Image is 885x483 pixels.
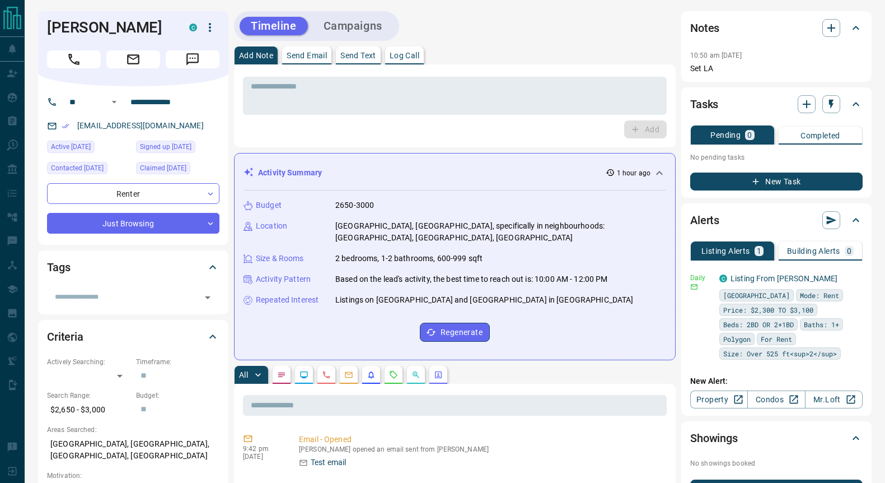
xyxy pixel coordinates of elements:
span: Active [DATE] [51,141,91,152]
svg: Requests [389,370,398,379]
button: New Task [690,173,863,191]
span: Claimed [DATE] [140,162,186,174]
p: 9:42 pm [243,445,282,453]
div: Notes [690,15,863,41]
div: Sat Feb 01 2025 [136,141,219,156]
span: Email [106,50,160,68]
div: condos.ca [719,275,727,282]
p: Search Range: [47,391,130,401]
p: Pending [710,131,741,139]
a: Property [690,391,748,408]
p: Actively Searching: [47,357,130,367]
button: Timeline [240,17,308,35]
p: 2 bedrooms, 1-2 bathrooms, 600-999 sqft [335,253,483,264]
p: Budget: [136,391,219,401]
p: 2650-3000 [335,199,374,211]
p: Completed [800,132,840,140]
button: Regenerate [420,323,490,342]
svg: Calls [322,370,331,379]
svg: Listing Alerts [367,370,376,379]
p: Send Text [340,52,376,59]
span: Price: $2,300 TO $3,100 [723,304,813,315]
p: Motivation: [47,471,219,481]
p: Activity Pattern [256,273,311,285]
p: 1 hour ago [617,168,650,178]
p: Activity Summary [258,167,322,179]
button: Open [200,290,216,305]
h1: [PERSON_NAME] [47,18,172,36]
div: Tags [47,254,219,281]
p: 0 [747,131,752,139]
svg: Email Verified [62,122,69,130]
p: Repeated Interest [256,294,319,306]
h2: Criteria [47,328,83,346]
p: Log Call [390,52,419,59]
div: Showings [690,425,863,452]
a: Listing From [PERSON_NAME] [731,274,837,283]
p: Listings on [GEOGRAPHIC_DATA] and [GEOGRAPHIC_DATA] in [GEOGRAPHIC_DATA] [335,294,633,306]
p: Based on the lead's activity, the best time to reach out is: 10:00 AM - 12:00 PM [335,273,608,285]
span: Beds: 2BD OR 2+1BD [723,319,794,330]
p: 0 [847,247,851,255]
span: Size: Over 525 ft<sup>2</sup> [723,348,837,359]
p: Building Alerts [787,247,840,255]
p: 10:50 am [DATE] [690,52,742,59]
h2: Alerts [690,211,719,229]
p: [PERSON_NAME] opened an email sent from [PERSON_NAME] [299,445,662,453]
span: Call [47,50,101,68]
div: Renter [47,183,219,204]
p: All [239,371,248,379]
p: Add Note [239,52,273,59]
p: Listing Alerts [701,247,750,255]
p: Size & Rooms [256,253,304,264]
p: No showings booked [690,458,863,468]
p: Areas Searched: [47,425,219,435]
div: condos.ca [189,24,197,31]
a: [EMAIL_ADDRESS][DOMAIN_NAME] [77,121,204,130]
p: Timeframe: [136,357,219,367]
p: 1 [757,247,761,255]
p: Budget [256,199,282,211]
svg: Email [690,283,698,291]
svg: Agent Actions [434,370,443,379]
p: Email - Opened [299,434,662,445]
button: Open [107,95,121,109]
span: Baths: 1+ [804,319,839,330]
p: Daily [690,273,713,283]
p: Set LA [690,63,863,75]
span: Polygon [723,333,751,345]
span: Signed up [DATE] [140,141,191,152]
p: [GEOGRAPHIC_DATA], [GEOGRAPHIC_DATA], specifically in neighbourhoods: [GEOGRAPHIC_DATA], [GEOGRAP... [335,220,666,244]
p: Send Email [287,52,327,59]
h2: Tasks [690,95,718,113]
h2: Tags [47,258,70,276]
div: Activity Summary1 hour ago [244,162,666,183]
div: Wed Aug 13 2025 [47,141,130,156]
div: Sat Feb 01 2025 [136,162,219,178]
p: Test email [311,457,346,468]
div: Criteria [47,323,219,350]
svg: Notes [277,370,286,379]
p: [DATE] [243,453,282,461]
svg: Opportunities [411,370,420,379]
div: Sun Aug 10 2025 [47,162,130,178]
p: [GEOGRAPHIC_DATA], [GEOGRAPHIC_DATA], [GEOGRAPHIC_DATA], [GEOGRAPHIC_DATA] [47,435,219,465]
h2: Showings [690,429,738,447]
button: Campaigns [312,17,394,35]
span: Contacted [DATE] [51,162,104,174]
h2: Notes [690,19,719,37]
svg: Emails [344,370,353,379]
p: Location [256,220,287,232]
a: Mr.Loft [805,391,863,408]
div: Just Browsing [47,213,219,234]
span: Mode: Rent [800,290,839,301]
p: $2,650 - $3,000 [47,401,130,419]
span: Message [166,50,219,68]
p: No pending tasks [690,149,863,166]
a: Condos [747,391,805,408]
p: New Alert: [690,375,863,387]
span: For Rent [761,333,792,345]
div: Tasks [690,91,863,118]
div: Alerts [690,207,863,234]
span: [GEOGRAPHIC_DATA] [723,290,790,301]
